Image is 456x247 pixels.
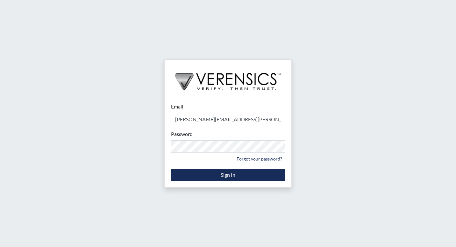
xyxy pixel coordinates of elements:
button: Sign In [171,169,285,181]
img: logo-wide-black.2aad4157.png [165,60,291,97]
label: Email [171,103,183,110]
label: Password [171,130,193,138]
input: Email [171,113,285,125]
a: Forgot your password? [234,154,285,164]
